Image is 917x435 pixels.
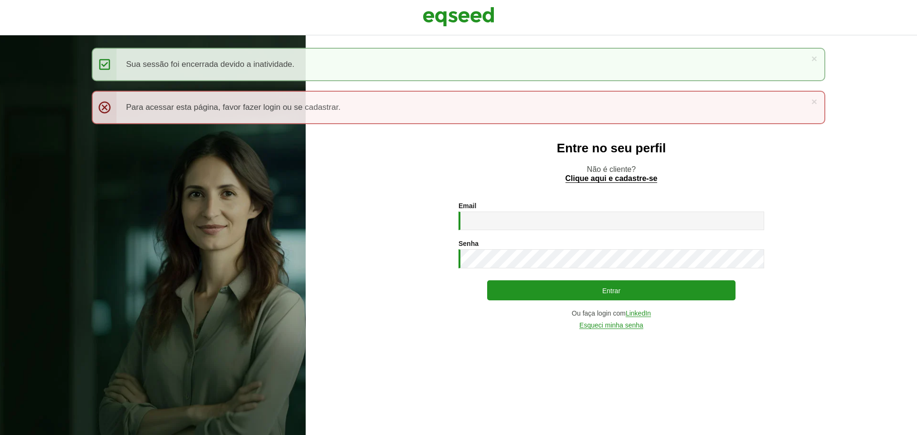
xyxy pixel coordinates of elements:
h2: Entre no seu perfil [325,141,898,155]
a: × [811,53,817,64]
button: Entrar [487,280,736,300]
a: × [811,96,817,106]
label: Email [458,202,476,209]
div: Para acessar esta página, favor fazer login ou se cadastrar. [92,91,825,124]
a: Esqueci minha senha [579,322,643,329]
div: Ou faça login com [458,310,764,317]
a: LinkedIn [626,310,651,317]
p: Não é cliente? [325,165,898,183]
label: Senha [458,240,479,247]
a: Clique aqui e cadastre-se [565,175,658,183]
img: EqSeed Logo [423,5,494,29]
div: Sua sessão foi encerrada devido a inatividade. [92,48,825,81]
